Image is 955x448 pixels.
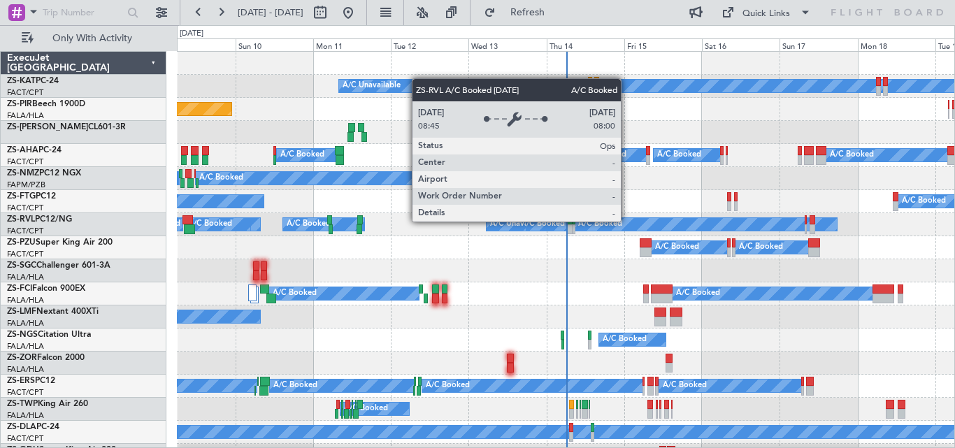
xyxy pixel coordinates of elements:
a: ZS-PIRBeech 1900D [7,100,85,108]
span: ZS-KAT [7,77,36,85]
span: ZS-TWP [7,400,38,408]
div: Tue 12 [391,38,468,51]
a: FACT/CPT [7,433,43,444]
button: Refresh [477,1,561,24]
div: A/C Booked [655,237,699,258]
div: A/C Booked [273,375,317,396]
button: Quick Links [715,1,818,24]
span: ZS-AHA [7,146,38,154]
a: ZS-RVLPC12/NG [7,215,72,224]
span: ZS-[PERSON_NAME] [7,123,88,131]
a: ZS-FTGPC12 [7,192,56,201]
a: ZS-FCIFalcon 900EX [7,284,85,293]
span: ZS-PIR [7,100,32,108]
div: A/C Booked [578,214,622,235]
a: ZS-ERSPC12 [7,377,55,385]
a: FALA/HLA [7,272,44,282]
span: ZS-SGC [7,261,36,270]
div: A/C Booked [739,237,783,258]
div: [DATE] [180,28,203,40]
a: FALA/HLA [7,110,44,121]
div: A/C Unavailable [343,75,401,96]
div: Sun 10 [236,38,313,51]
div: A/C Booked [426,375,470,396]
button: Only With Activity [15,27,152,50]
span: ZS-ERS [7,377,35,385]
div: A/C Booked [287,214,331,235]
a: ZS-KATPC-24 [7,77,59,85]
div: Quick Links [742,7,790,21]
div: Sat 16 [702,38,780,51]
div: Sat 9 [157,38,235,51]
a: ZS-SGCChallenger 601-3A [7,261,110,270]
a: FALA/HLA [7,410,44,421]
a: FACT/CPT [7,226,43,236]
a: ZS-ZORFalcon 2000 [7,354,85,362]
div: Mon 18 [858,38,935,51]
a: ZS-DLAPC-24 [7,423,59,431]
a: FACT/CPT [7,203,43,213]
div: Fri 15 [624,38,702,51]
div: A/C Booked [273,283,317,304]
span: ZS-FTG [7,192,36,201]
a: FALA/HLA [7,341,44,352]
div: A/C Booked [676,283,720,304]
a: ZS-LMFNextant 400XTi [7,308,99,316]
span: [DATE] - [DATE] [238,6,303,19]
a: FACT/CPT [7,87,43,98]
div: A/C Unavailable [490,214,548,235]
a: FALA/HLA [7,295,44,305]
a: ZS-AHAPC-24 [7,146,62,154]
div: A/C Booked [521,214,565,235]
input: Trip Number [43,2,123,23]
div: A/C Booked [582,145,626,166]
div: Sun 17 [780,38,857,51]
a: ZS-NGSCitation Ultra [7,331,91,339]
span: ZS-NMZ [7,169,39,178]
div: A/C Booked [188,214,232,235]
span: ZS-NGS [7,331,38,339]
a: FACT/CPT [7,249,43,259]
span: Refresh [498,8,557,17]
a: ZS-TWPKing Air 260 [7,400,88,408]
div: Thu 14 [547,38,624,51]
span: ZS-DLA [7,423,36,431]
a: FALA/HLA [7,318,44,328]
a: FACT/CPT [7,387,43,398]
div: A/C Booked [280,145,324,166]
span: ZS-PZU [7,238,36,247]
div: A/C Booked [657,145,701,166]
a: FAPM/PZB [7,180,45,190]
div: A/C Booked [199,168,243,189]
span: Only With Activity [36,34,148,43]
span: ZS-LMF [7,308,36,316]
a: FALA/HLA [7,364,44,375]
span: ZS-ZOR [7,354,37,362]
div: A/C Booked [830,145,874,166]
a: FACT/CPT [7,157,43,167]
a: ZS-NMZPC12 NGX [7,169,81,178]
div: Wed 13 [468,38,546,51]
a: ZS-PZUSuper King Air 200 [7,238,113,247]
div: A/C Booked [603,329,647,350]
div: A/C Booked [663,375,707,396]
span: ZS-RVL [7,215,35,224]
span: ZS-FCI [7,284,32,293]
div: Mon 11 [313,38,391,51]
div: A/C Booked [902,191,946,212]
div: A/C Booked [344,398,388,419]
a: ZS-[PERSON_NAME]CL601-3R [7,123,126,131]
